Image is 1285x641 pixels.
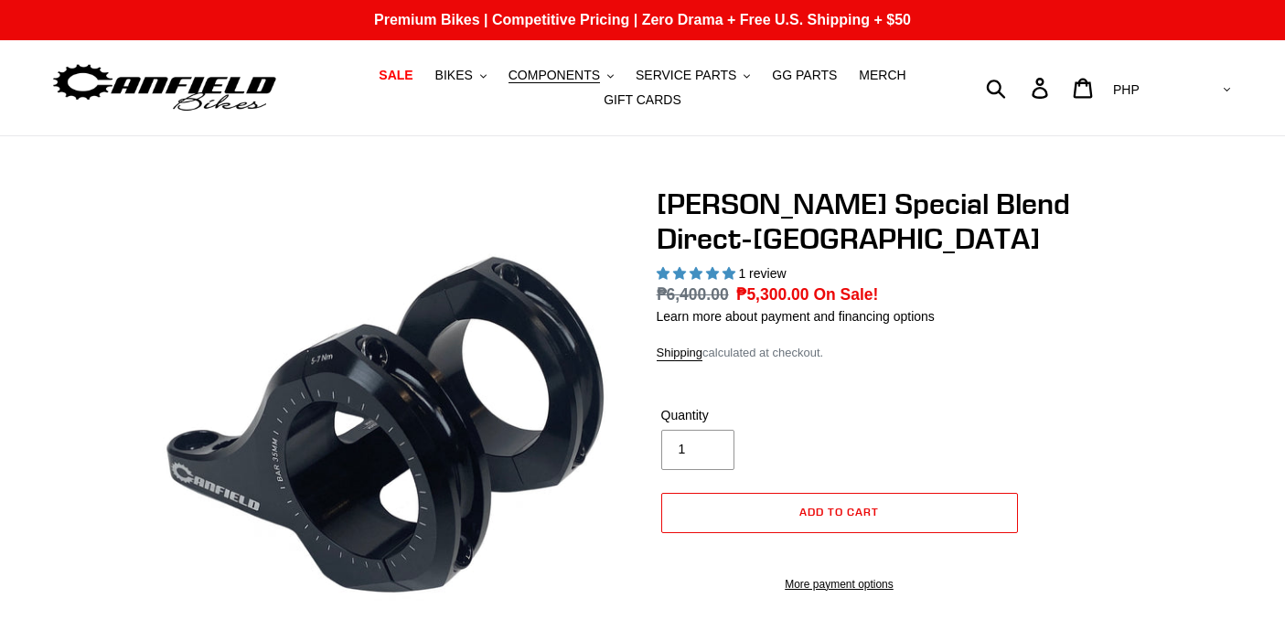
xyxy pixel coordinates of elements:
s: ₱6,400.00 [657,285,729,304]
a: MERCH [850,63,915,88]
span: COMPONENTS [509,68,600,83]
img: Canfield Bikes [50,59,279,117]
h1: [PERSON_NAME] Special Blend Direct-[GEOGRAPHIC_DATA] [657,187,1141,257]
span: SERVICE PARTS [636,68,736,83]
label: Quantity [661,406,835,425]
button: BIKES [426,63,496,88]
button: COMPONENTS [499,63,623,88]
span: GIFT CARDS [604,92,681,108]
a: SALE [369,63,422,88]
span: 5.00 stars [657,266,739,281]
a: GIFT CARDS [594,88,691,112]
button: SERVICE PARTS [626,63,759,88]
a: Learn more about payment and financing options [657,309,935,324]
input: Search [996,68,1043,108]
div: calculated at checkout. [657,344,1141,362]
span: ₱5,300.00 [736,285,808,304]
span: GG PARTS [772,68,837,83]
a: More payment options [661,576,1018,593]
span: SALE [379,68,412,83]
span: On Sale! [813,283,878,306]
span: MERCH [859,68,905,83]
span: BIKES [435,68,473,83]
button: Add to cart [661,493,1018,533]
a: Shipping [657,346,703,361]
a: GG PARTS [763,63,846,88]
span: 1 review [738,266,786,281]
span: Add to cart [799,505,879,518]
